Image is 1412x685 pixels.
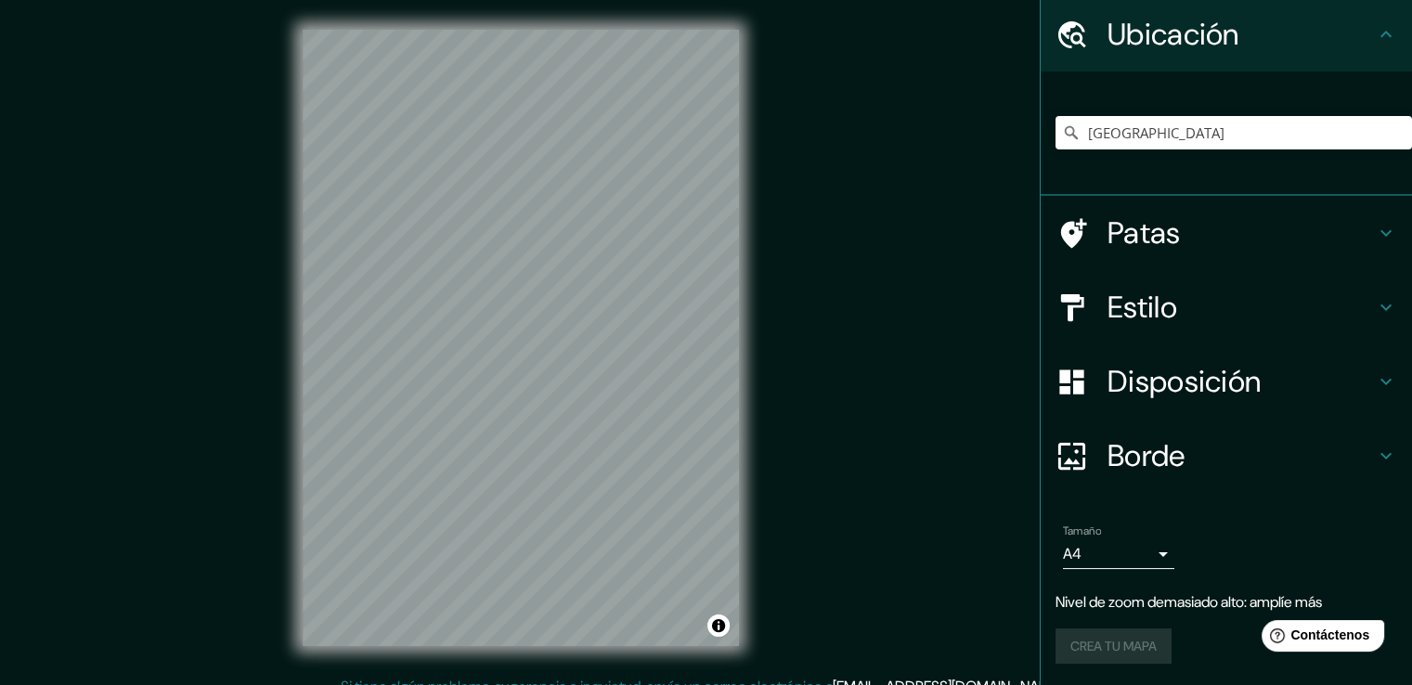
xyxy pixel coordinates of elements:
[707,614,730,637] button: Activar o desactivar atribución
[1041,419,1412,493] div: Borde
[1108,436,1185,475] font: Borde
[1063,544,1082,563] font: A4
[1063,523,1101,538] font: Tamaño
[1056,116,1412,149] input: Elige tu ciudad o zona
[1108,213,1181,252] font: Patas
[1056,592,1322,612] font: Nivel de zoom demasiado alto: amplíe más
[1041,196,1412,270] div: Patas
[1063,539,1174,569] div: A4
[1108,15,1239,54] font: Ubicación
[1041,270,1412,344] div: Estilo
[303,30,739,646] canvas: Mapa
[1108,288,1177,327] font: Estilo
[1041,344,1412,419] div: Disposición
[1247,613,1392,665] iframe: Lanzador de widgets de ayuda
[1108,362,1261,401] font: Disposición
